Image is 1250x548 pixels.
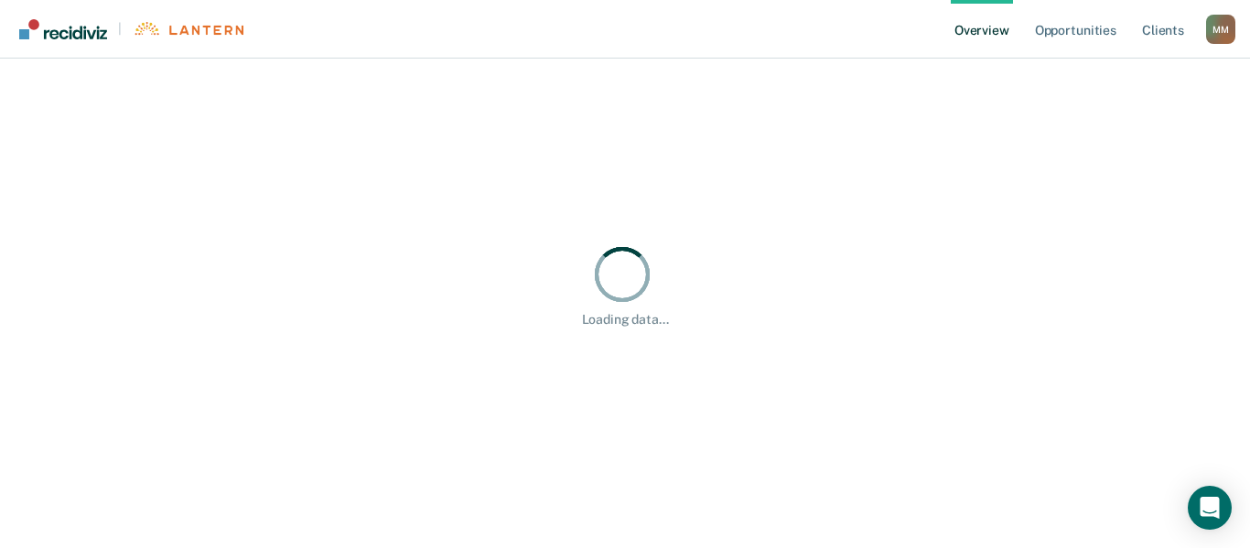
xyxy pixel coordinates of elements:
div: Open Intercom Messenger [1188,486,1232,530]
img: Recidiviz [19,19,107,39]
button: Profile dropdown button [1206,15,1235,44]
div: Loading data... [582,312,669,328]
div: M M [1206,15,1235,44]
img: Lantern [133,22,243,36]
span: | [107,21,133,37]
